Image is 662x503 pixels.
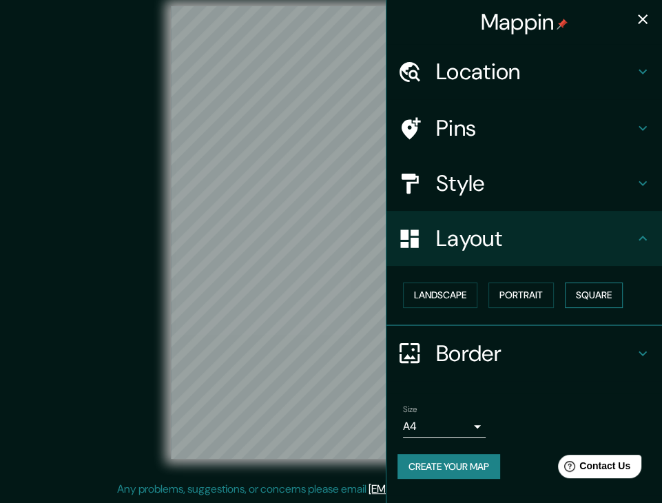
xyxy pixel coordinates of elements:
h4: Mappin [481,8,568,36]
div: Location [386,44,662,99]
h4: Border [436,340,634,367]
h4: Layout [436,225,634,252]
p: Any problems, suggestions, or concerns please email . [117,481,541,497]
div: Pins [386,101,662,156]
a: [EMAIL_ADDRESS][DOMAIN_NAME] [369,482,539,496]
div: Border [386,326,662,381]
div: Style [386,156,662,211]
iframe: Help widget launcher [539,449,647,488]
h4: Location [436,58,634,85]
button: Landscape [403,283,477,308]
h4: Style [436,170,634,197]
canvas: Map [171,6,491,459]
div: Layout [386,211,662,266]
button: Square [565,283,623,308]
label: Size [403,403,417,415]
button: Portrait [488,283,554,308]
img: pin-icon.png [557,19,568,30]
button: Create your map [397,454,500,480]
div: A4 [403,415,486,438]
h4: Pins [436,114,634,142]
